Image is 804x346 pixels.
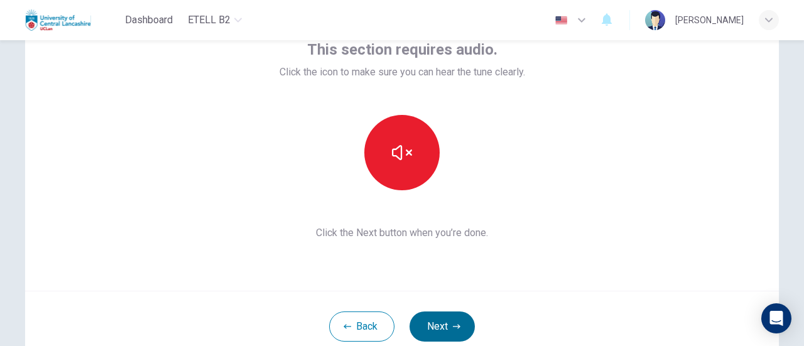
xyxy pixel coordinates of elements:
[645,10,665,30] img: Profile picture
[553,16,569,25] img: en
[125,13,173,28] span: Dashboard
[25,8,91,33] img: Uclan logo
[280,225,525,241] span: Click the Next button when you’re done.
[25,8,120,33] a: Uclan logo
[410,311,475,342] button: Next
[675,13,744,28] div: [PERSON_NAME]
[329,311,394,342] button: Back
[188,13,231,28] span: eTELL B2
[280,65,525,80] span: Click the icon to make sure you can hear the tune clearly.
[183,9,247,31] button: eTELL B2
[307,40,497,60] span: This section requires audio.
[761,303,791,333] div: Open Intercom Messenger
[120,9,178,31] button: Dashboard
